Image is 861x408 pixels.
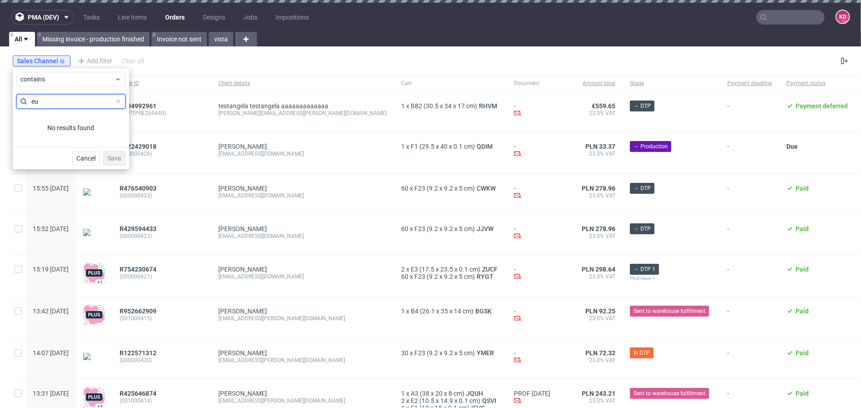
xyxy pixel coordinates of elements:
[514,80,567,87] span: Document
[197,10,231,25] a: Designs
[414,185,475,192] span: F23 (9.2 x 9.2 x 5 cm)
[411,266,480,273] span: E3 (17.5 x 23.5 x 0.1 cm)
[120,273,204,280] span: (000000421)
[727,349,772,368] span: -
[796,349,809,357] span: Paid
[634,265,655,273] span: → DTP 1
[514,225,567,241] div: -
[120,266,156,273] span: R754230674
[120,349,158,357] a: R122571312
[585,349,615,357] span: PLN 72.32
[634,389,705,398] span: Sent to warehouse fulfillment
[582,80,615,87] span: Amount total
[401,349,408,357] span: 30
[582,110,615,117] span: 23.0% VAT
[120,307,156,315] span: R952662909
[120,102,156,110] span: R494992961
[582,357,615,364] span: 23.0% VAT
[727,225,772,243] span: -
[475,185,498,192] span: CWKW
[582,225,615,232] span: PLN 278.96
[218,80,387,87] span: Client details
[218,397,387,404] div: [EMAIL_ADDRESS][PERSON_NAME][DOMAIN_NAME]
[238,10,263,25] a: Jobs
[401,185,408,192] span: 60
[634,349,650,357] span: In DTP
[218,307,267,315] a: [PERSON_NAME]
[218,266,267,273] a: [PERSON_NAME]
[401,397,405,404] span: 2
[218,110,387,117] div: [PERSON_NAME][EMAIL_ADDRESS][PERSON_NAME][DOMAIN_NAME]
[796,185,809,192] span: Paid
[120,357,204,364] span: (000000420)
[475,349,496,357] a: YMER
[218,232,387,240] div: [EMAIL_ADDRESS][DOMAIN_NAME]
[33,185,69,192] span: 15:55 [DATE]
[514,349,567,365] div: -
[33,225,69,232] span: 15:52 [DATE]
[411,307,473,315] span: B4 (26.1 x 35 x 14 cm)
[475,273,495,280] a: RYGT
[411,102,477,110] span: B82 (30.5 x 34 x 17 cm)
[477,102,499,110] span: RHVM
[83,304,105,326] img: plus-icon.676465ae8f3a83198b3f.png
[218,185,267,192] a: [PERSON_NAME]
[796,102,848,110] span: Payment deferred
[475,143,494,150] a: QDIM
[582,397,615,404] span: 23.0% VAT
[120,232,204,240] span: (000000422)
[218,357,387,364] div: [EMAIL_ADDRESS][PERSON_NAME][DOMAIN_NAME]
[585,307,615,315] span: PLN 92.25
[634,307,705,315] span: Sent to warehouse fulfillment
[120,143,156,150] span: R822429018
[11,10,74,25] button: pma (dev)
[9,32,35,46] a: All
[582,315,615,322] span: 23.0% VAT
[480,266,499,273] span: ZUCF
[120,397,204,404] span: (001000414)
[582,390,615,397] span: PLN 243.21
[218,225,267,232] a: [PERSON_NAME]
[83,262,105,284] img: plus-icon.676465ae8f3a83198b3f.png
[786,143,798,150] span: Due
[209,32,233,46] a: vista
[120,349,156,357] span: R122571312
[727,185,772,203] span: -
[401,143,405,150] span: 1
[401,273,408,280] span: 60
[20,75,115,84] span: contains
[83,188,105,196] img: version_two_editor_design
[727,266,772,285] span: -
[151,32,207,46] a: Invoice not sent
[401,390,499,397] div: x
[218,273,387,280] div: [EMAIL_ADDRESS][DOMAIN_NAME]
[514,185,567,201] div: -
[218,143,267,150] a: [PERSON_NAME]
[120,390,158,397] a: R425646874
[727,143,772,162] span: -
[218,390,267,397] a: [PERSON_NAME]
[480,397,498,404] span: QSVI
[796,307,809,315] span: Paid
[83,386,105,408] img: plus-icon.676465ae8f3a83198b3f.png
[401,185,499,192] div: x
[120,315,204,322] span: (001000415)
[401,390,405,397] span: 1
[634,142,668,151] span: → Production
[120,192,204,199] span: (000000423)
[112,10,152,25] a: Line Items
[727,307,772,327] span: -
[473,307,493,315] a: BGSK
[120,390,156,397] span: R425646874
[120,55,146,67] div: Clear all
[401,266,405,273] span: 2
[582,232,615,240] span: 23.0% VAT
[464,390,485,397] span: JQUH
[218,192,387,199] div: [EMAIL_ADDRESS][DOMAIN_NAME]
[16,94,126,109] input: Search for a value(s)
[582,192,615,199] span: 23.0% VAT
[401,143,499,150] div: x
[401,307,405,315] span: 1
